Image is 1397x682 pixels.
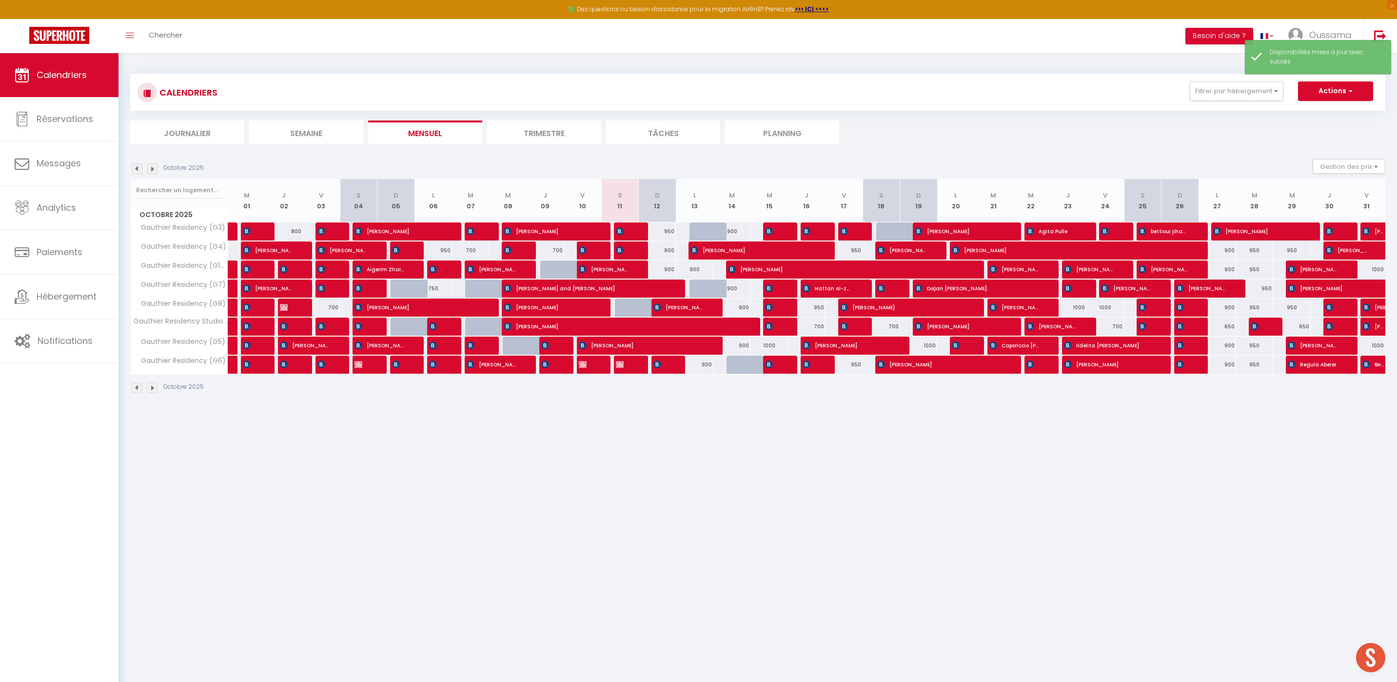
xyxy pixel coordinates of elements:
div: 1000 [1348,261,1385,279]
abbr: S [879,191,884,200]
span: [PERSON_NAME] [392,355,405,374]
span: [PERSON_NAME] [1026,355,1039,374]
abbr: L [1216,191,1219,200]
span: [PERSON_NAME] [1362,222,1385,241]
span: Gauthier Residency (G3) [132,222,228,233]
strong: >>> ICI <<<< [795,5,829,13]
span: Gauthier Residency (G4) [132,241,229,252]
span: [PERSON_NAME] [1176,317,1189,336]
span: [PERSON_NAME] [1026,317,1077,336]
th: 29 [1273,179,1311,222]
span: [PERSON_NAME] [504,222,591,241]
span: [PERSON_NAME] [354,317,367,336]
th: 06 [414,179,452,222]
li: Semaine [249,120,363,144]
span: Gauthier Residency (G7) [132,280,228,290]
span: Gauthier Residency (G8) [132,299,228,309]
abbr: V [842,191,846,200]
span: BHISS MHAMAD [1362,355,1385,374]
span: [PERSON_NAME] [354,298,480,317]
button: Besoin d'aide ? [1185,28,1253,44]
span: [PERSON_NAME] [541,355,554,374]
div: 950 [788,299,826,317]
div: 900 [1199,299,1236,317]
a: [PERSON_NAME] [228,261,233,279]
span: [PERSON_NAME] [467,355,517,374]
th: 22 [1012,179,1049,222]
abbr: L [954,191,957,200]
div: 900 [1199,261,1236,279]
span: Hébergement [37,290,97,302]
span: Ildelita [PERSON_NAME] [1064,336,1152,355]
abbr: M [244,191,250,200]
div: 950 [1236,356,1274,374]
th: 09 [527,179,564,222]
th: 20 [937,179,975,222]
span: [PERSON_NAME] [1064,279,1077,298]
abbr: S [618,191,622,200]
span: [PERSON_NAME] [243,336,256,355]
button: Filtrer par hébergement [1190,81,1283,101]
div: 950 [1236,337,1274,355]
span: Notifications [38,335,93,347]
span: Réservations [37,113,93,125]
div: 900 [676,261,713,279]
span: [PERSON_NAME] de [PERSON_NAME] [1101,279,1151,298]
button: Actions [1298,81,1373,101]
div: 700 [452,241,490,260]
span: [PERSON_NAME] [354,336,405,355]
span: [PERSON_NAME] [877,279,890,298]
div: Disponibilités mises à jour avec succès [1270,48,1381,66]
div: 650 [1199,318,1236,336]
img: ... [1288,28,1303,42]
span: [PERSON_NAME] [803,336,890,355]
span: [PERSON_NAME] [1139,317,1151,336]
th: 24 [1086,179,1124,222]
span: [PERSON_NAME] [354,222,442,241]
abbr: M [1028,191,1034,200]
span: [PERSON_NAME] [989,260,1040,279]
div: 950 [1236,261,1274,279]
div: 950 [639,222,676,241]
div: 900 [639,261,676,279]
span: [PERSON_NAME] [504,298,591,317]
abbr: L [432,191,435,200]
div: 950 [1273,241,1311,260]
span: [PERSON_NAME] [1101,222,1114,241]
a: ... Oussama [1281,19,1364,53]
div: 950 [1273,299,1311,317]
span: [PERSON_NAME] [765,317,778,336]
span: [PERSON_NAME] [243,260,256,279]
th: 21 [975,179,1012,222]
th: 30 [1311,179,1348,222]
span: [PERSON_NAME] [1288,279,1355,298]
span: Oussama [1309,29,1352,41]
th: 13 [676,179,713,222]
span: [PERSON_NAME] [317,317,330,336]
div: 900 [676,356,713,374]
div: 900 [1199,356,1236,374]
span: [PERSON_NAME] [989,298,1040,317]
span: [PERSON_NAME] [579,241,591,260]
span: [PERSON_NAME] [579,355,591,374]
a: [PERSON_NAME] Sbih [228,222,233,241]
abbr: S [1141,191,1145,200]
span: Analytics [37,201,76,214]
div: 900 [639,241,676,260]
th: 25 [1124,179,1161,222]
span: [PERSON_NAME] [PERSON_NAME] [1139,260,1189,279]
span: YUTONG QI [317,260,330,279]
span: Aigerim Zhaiymbet [354,260,405,279]
span: [PERSON_NAME] [952,336,964,355]
div: 900 [713,222,751,241]
th: 15 [750,179,788,222]
div: 1000 [1086,299,1124,317]
th: 23 [1049,179,1087,222]
span: [PERSON_NAME] [392,241,405,260]
th: 04 [340,179,377,222]
th: 18 [863,179,900,222]
div: 900 [1199,337,1236,355]
th: 02 [265,179,303,222]
span: [PERSON_NAME] [803,355,815,374]
span: [PERSON_NAME] Lyydia [579,260,629,279]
